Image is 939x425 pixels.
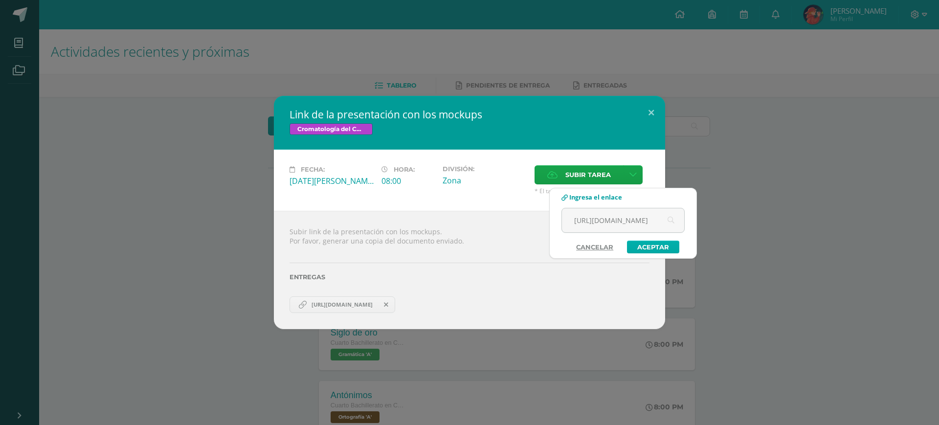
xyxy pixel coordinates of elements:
[378,299,395,310] span: Remover entrega
[301,166,325,173] span: Fecha:
[394,166,415,173] span: Hora:
[535,187,649,195] span: * El tamaño máximo permitido es 50 MB
[274,211,665,329] div: Subir link de la presentación con los mockups. Por favor, generar una copia del documento enviado.
[381,176,435,186] div: 08:00
[565,166,611,184] span: Subir tarea
[290,296,395,313] a: https://www.canva.com/design/DAGv7KfKUtU/Br-L0q65u8LvJ83Em_GFkA/edit?utm_content=DAGv7KfKUtU&utm_...
[627,241,679,253] a: Aceptar
[562,208,684,232] input: Ej. www.google.com
[290,108,649,121] h2: Link de la presentación con los mockups
[290,176,374,186] div: [DATE][PERSON_NAME]
[443,165,527,173] label: División:
[307,301,378,309] span: [URL][DOMAIN_NAME]
[637,96,665,129] button: Close (Esc)
[443,175,527,186] div: Zona
[290,123,373,135] span: Cromatología del Color
[569,193,622,201] span: Ingresa el enlace
[566,241,623,253] a: Cancelar
[290,273,649,281] label: Entregas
